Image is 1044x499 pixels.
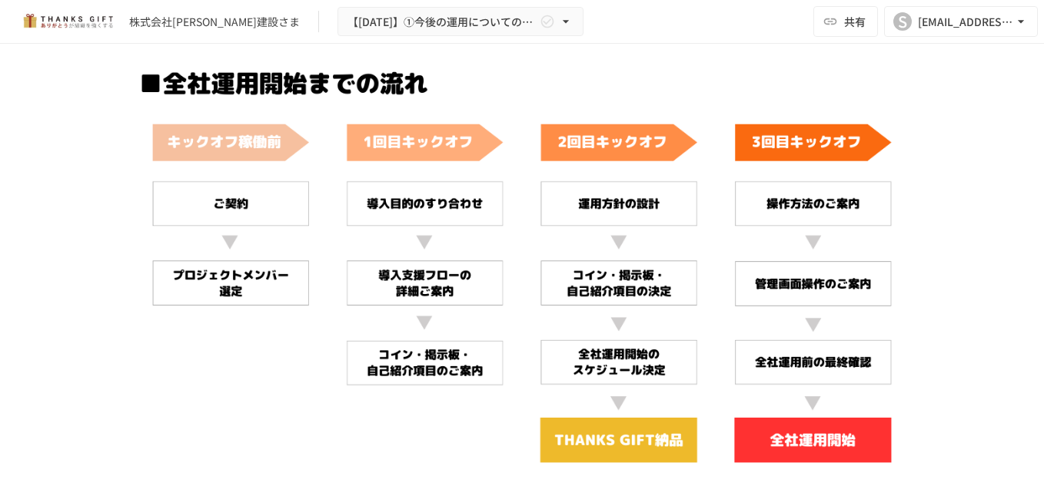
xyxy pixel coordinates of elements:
button: 共有 [813,6,878,37]
span: 【[DATE]】①今後の運用についてのご案内/THANKS GIFTキックオフMTG [347,12,537,31]
button: 【[DATE]】①今後の運用についてのご案内/THANKS GIFTキックオフMTG [337,7,584,37]
img: mMP1OxWUAhQbsRWCurg7vIHe5HqDpP7qZo7fRoNLXQh [18,9,117,34]
div: [EMAIL_ADDRESS][DOMAIN_NAME] [918,12,1013,31]
div: 株式会社[PERSON_NAME]建設さま [129,14,300,30]
span: 共有 [844,13,866,30]
button: S[EMAIL_ADDRESS][DOMAIN_NAME] [884,6,1038,37]
div: S [893,12,912,31]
